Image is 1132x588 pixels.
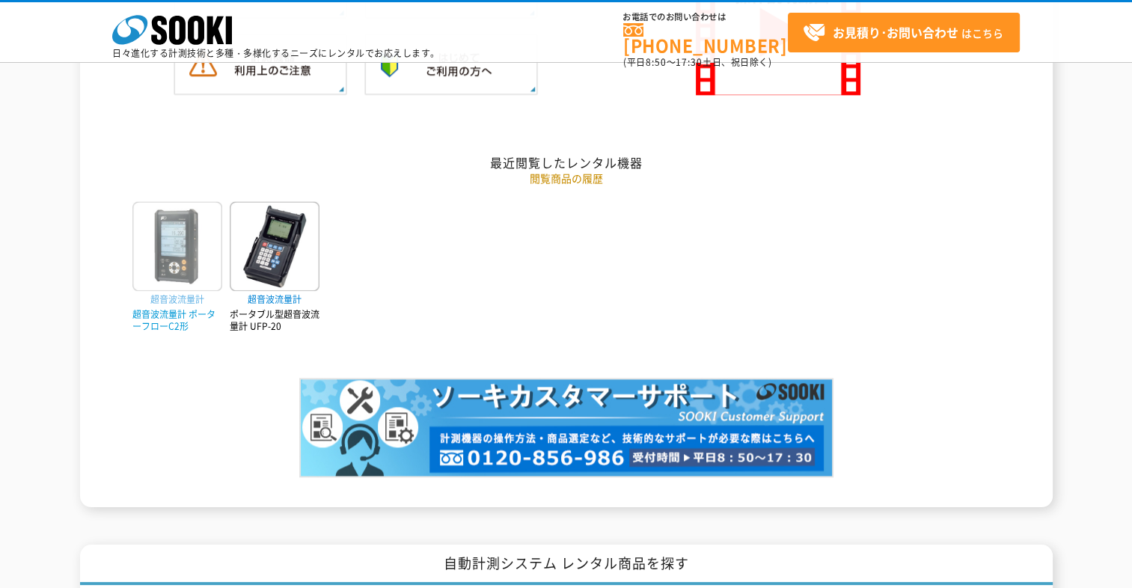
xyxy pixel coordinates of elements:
a: 計測機器ご利用上のご注意 [174,79,347,94]
a: [PHONE_NUMBER] [623,23,788,54]
strong: お見積り･お問い合わせ [833,23,958,41]
img: カスタマーサポート [299,378,833,477]
img: 超音波流量計 ポーターフローC2形 [132,201,222,291]
span: (平日 ～ 土日、祝日除く) [623,55,771,69]
a: はじめてご利用の方へ [364,79,538,94]
span: 超音波流量計 [132,291,222,307]
span: 超音波流量計 [230,291,319,307]
span: お電話でのお問い合わせは [623,13,788,22]
p: 日々進化する計測技術と多種・多様化するニーズにレンタルでお応えします。 [112,49,440,58]
h2: 最近閲覧したレンタル機器 [129,155,1004,171]
span: 17:30 [676,55,703,69]
p: 閲覧商品の履歴 [129,171,1004,186]
span: 8:50 [646,55,667,69]
a: 超音波流量計 ポーターフローC2形超音波流量計超音波流量計 ポーターフローC2形 [132,201,222,333]
a: ポータブル型超音波流量計 UFP-20超音波流量計ポータブル型超音波流量計 UFP-20 [230,201,319,333]
img: ポータブル型超音波流量計 UFP-20 [230,201,319,291]
h1: 自動計測システム レンタル商品を探す [80,545,1053,586]
span: はこちら [803,22,1003,44]
a: お見積り･お問い合わせはこちら [788,13,1020,52]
